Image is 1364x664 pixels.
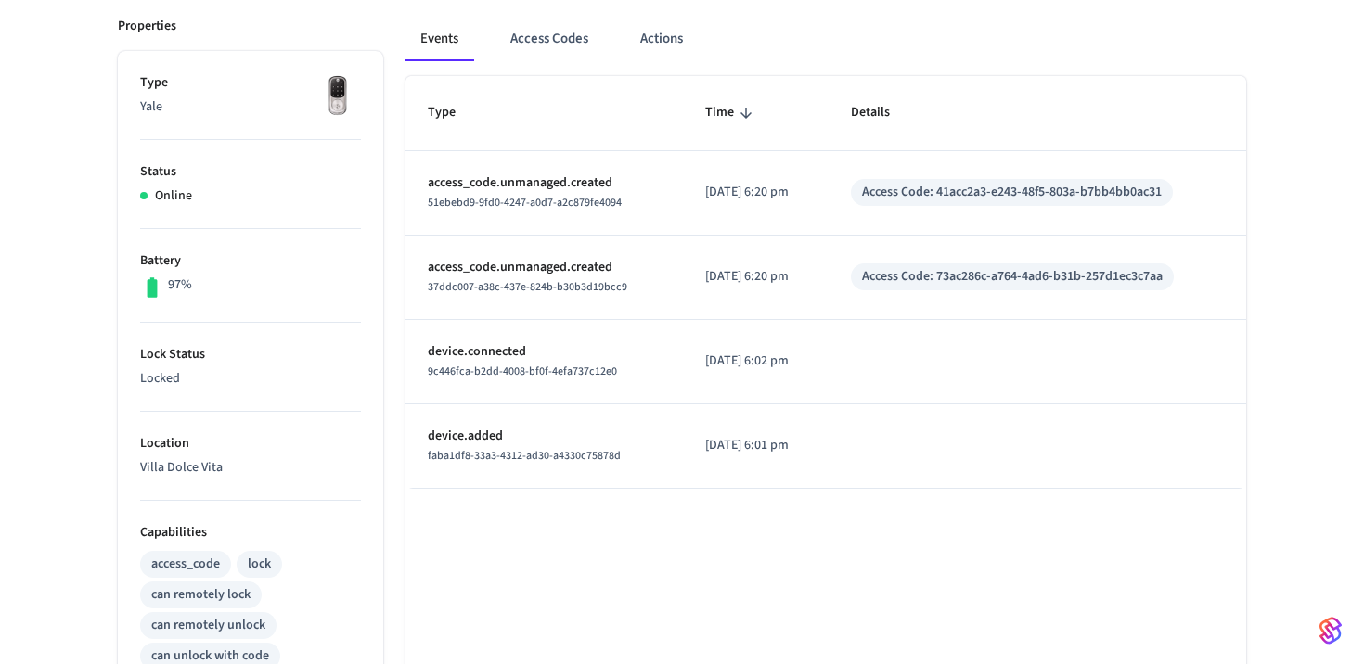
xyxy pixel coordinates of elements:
[140,369,361,389] p: Locked
[862,267,1163,287] div: Access Code: 73ac286c-a764-4ad6-b31b-257d1ec3c7aa
[1319,616,1342,645] img: SeamLogoGradient.69752ec5.svg
[428,195,622,211] span: 51ebebd9-9fd0-4247-a0d7-a2c879fe4094
[315,73,361,120] img: Yale Assure Touchscreen Wifi Smart Lock, Satin Nickel, Front
[428,98,480,127] span: Type
[140,523,361,543] p: Capabilities
[248,555,271,574] div: lock
[140,458,361,478] p: Villa Dolce Vita
[151,555,220,574] div: access_code
[140,434,361,453] p: Location
[155,186,192,206] p: Online
[705,351,806,371] p: [DATE] 6:02 pm
[140,251,361,271] p: Battery
[405,17,1246,61] div: ant example
[851,98,914,127] span: Details
[140,345,361,364] p: Lock Status
[705,183,806,202] p: [DATE] 6:20 pm
[705,267,806,287] p: [DATE] 6:20 pm
[405,17,473,61] button: Events
[428,173,661,193] p: access_code.unmanaged.created
[495,17,603,61] button: Access Codes
[405,76,1246,488] table: sticky table
[118,17,176,36] p: Properties
[140,162,361,182] p: Status
[428,342,661,362] p: device.connected
[140,97,361,117] p: Yale
[705,98,758,127] span: Time
[625,17,698,61] button: Actions
[428,427,661,446] p: device.added
[428,279,627,295] span: 37ddc007-a38c-437e-824b-b30b3d19bcc9
[151,585,251,605] div: can remotely lock
[168,275,192,295] p: 97%
[151,616,265,635] div: can remotely unlock
[428,258,661,277] p: access_code.unmanaged.created
[862,183,1162,202] div: Access Code: 41acc2a3-e243-48f5-803a-b7bb4bb0ac31
[705,436,806,455] p: [DATE] 6:01 pm
[428,448,621,464] span: faba1df8-33a3-4312-ad30-a4330c75878d
[140,73,361,93] p: Type
[428,364,617,379] span: 9c446fca-b2dd-4008-bf0f-4efa737c12e0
